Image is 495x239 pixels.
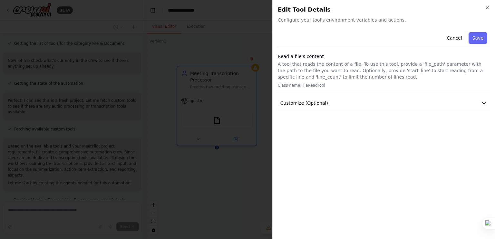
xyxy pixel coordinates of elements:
h3: Read a file's content [278,53,490,60]
span: Configure your tool's environment variables and actions. [278,17,490,23]
p: A tool that reads the content of a file. To use this tool, provide a 'file_path' parameter with t... [278,61,490,80]
button: Save [469,32,487,44]
span: Customize (Optional) [280,100,328,106]
button: Customize (Optional) [278,97,490,109]
button: Cancel [443,32,466,44]
h2: Edit Tool Details [278,5,490,14]
p: Class name: FileReadTool [278,83,490,88]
